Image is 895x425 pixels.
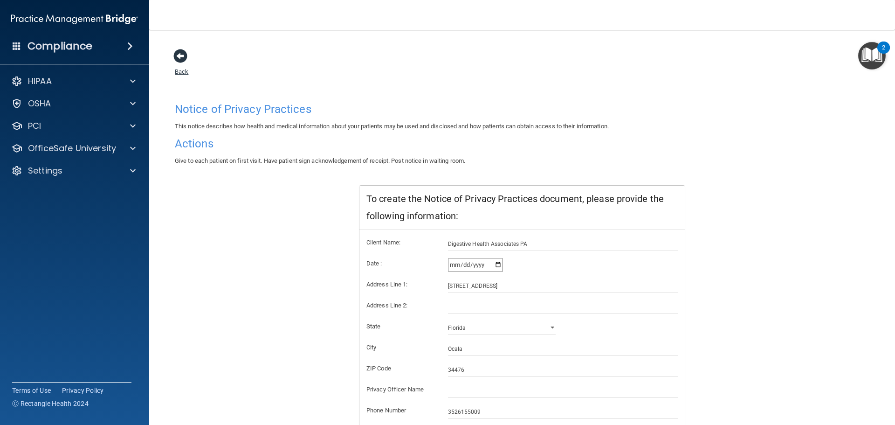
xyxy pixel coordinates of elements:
[359,342,441,353] label: City
[858,42,886,70] button: Open Resource Center, 2 new notifications
[359,384,441,395] label: Privacy Officer Name
[11,120,136,132] a: PCI
[359,321,441,332] label: State
[11,165,136,176] a: Settings
[175,103,869,115] h4: Notice of Privacy Practices
[28,165,62,176] p: Settings
[448,363,678,377] input: _____
[28,120,41,132] p: PCI
[359,279,441,290] label: Address Line 1:
[12,399,89,408] span: Ⓒ Rectangle Health 2024
[359,237,441,248] label: Client Name:
[28,40,92,53] h4: Compliance
[175,123,609,130] span: This notice describes how health and medical information about your patients may be used and disc...
[12,386,51,395] a: Terms of Use
[11,98,136,109] a: OSHA
[359,186,685,230] div: To create the Notice of Privacy Practices document, please provide the following information:
[882,48,885,60] div: 2
[11,143,136,154] a: OfficeSafe University
[359,258,441,269] label: Date :
[359,405,441,416] label: Phone Number
[175,57,188,75] a: Back
[28,143,116,154] p: OfficeSafe University
[11,76,136,87] a: HIPAA
[175,138,869,150] h4: Actions
[28,76,52,87] p: HIPAA
[359,363,441,374] label: ZIP Code
[175,157,465,164] span: Give to each patient on first visit. Have patient sign acknowledgement of receipt. Post notice in...
[359,300,441,311] label: Address Line 2:
[11,10,138,28] img: PMB logo
[28,98,51,109] p: OSHA
[62,386,104,395] a: Privacy Policy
